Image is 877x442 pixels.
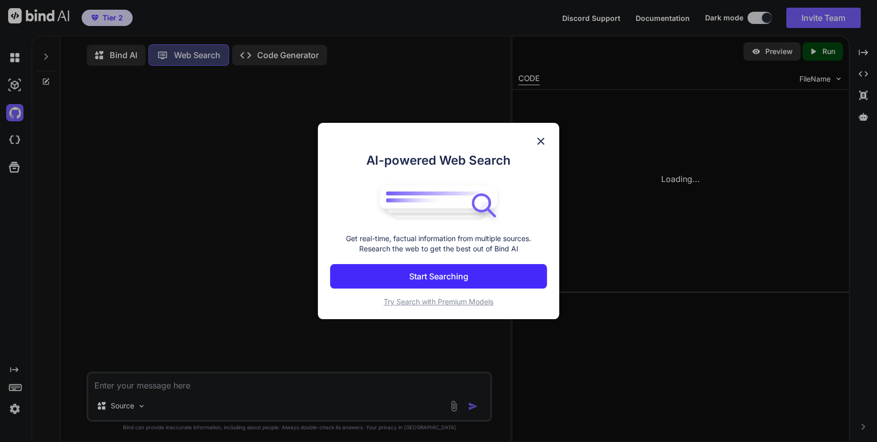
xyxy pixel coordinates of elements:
p: Get real-time, factual information from multiple sources. Research the web to get the best out of... [330,233,547,254]
h1: AI-powered Web Search [330,151,547,170]
span: Try Search with Premium Models [384,297,493,306]
button: Start Searching [330,264,547,289]
p: Start Searching [409,270,468,282]
img: close [535,135,547,147]
img: bind logo [372,180,505,224]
